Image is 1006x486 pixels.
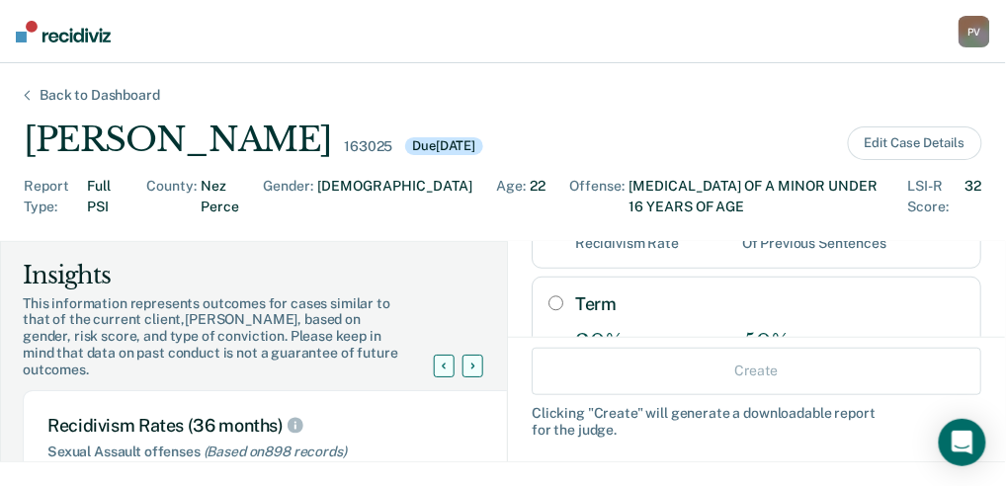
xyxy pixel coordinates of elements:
[16,87,184,104] div: Back to Dashboard
[24,120,332,160] div: [PERSON_NAME]
[848,126,982,160] button: Edit Case Details
[532,404,981,438] div: Clicking " Create " will generate a downloadable report for the judge.
[47,415,743,437] div: Recidivism Rates (36 months)
[344,138,392,155] div: 163025
[959,16,990,47] button: PV
[629,176,884,217] div: [MEDICAL_DATA] OF A MINOR UNDER 16 YEARS OF AGE
[201,176,239,217] div: Nez Perce
[146,176,197,217] div: County :
[532,347,981,394] button: Create
[47,444,743,460] div: Sexual Assault offenses
[23,260,458,291] div: Insights
[939,419,986,466] div: Open Intercom Messenger
[16,21,111,42] img: Recidiviz
[24,176,83,217] div: Report Type :
[742,330,886,359] div: 50%
[23,295,458,378] div: This information represents outcomes for cases similar to that of the current client, [PERSON_NAM...
[965,176,982,217] div: 32
[575,293,964,315] label: Term
[959,16,990,47] div: P V
[405,137,484,155] div: Due [DATE]
[263,176,313,217] div: Gender :
[742,235,886,252] div: Of Previous Sentences
[530,176,545,217] div: 22
[204,444,347,459] span: (Based on 898 records )
[575,235,679,252] div: Recidivism Rate
[575,330,679,359] div: 20%
[569,176,625,217] div: Offense :
[908,176,962,217] div: LSI-R Score :
[496,176,526,217] div: Age :
[317,176,472,217] div: [DEMOGRAPHIC_DATA]
[87,176,123,217] div: Full PSI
